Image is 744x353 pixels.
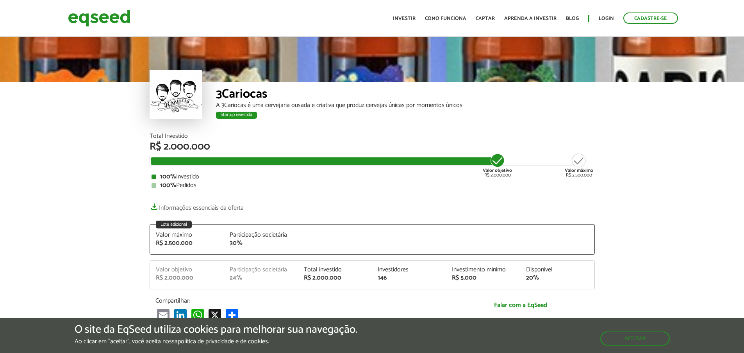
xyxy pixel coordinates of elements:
div: Total investido [304,267,366,273]
div: R$ 2.000.000 [150,142,595,152]
div: R$ 2.500.000 [156,240,218,246]
div: Valor máximo [156,232,218,238]
div: Disponível [526,267,589,273]
h5: O site da EqSeed utiliza cookies para melhorar sua navegação. [75,324,357,336]
div: Investido [152,174,593,180]
div: Participação societária [230,232,292,238]
a: Blog [566,16,579,21]
div: R$ 2.000.000 [304,275,366,281]
strong: 100% [160,180,176,191]
a: LinkedIn [173,308,188,321]
a: Como funciona [425,16,466,21]
a: Email [155,308,171,321]
div: 146 [378,275,440,281]
div: 30% [230,240,292,246]
a: WhatsApp [190,308,205,321]
div: Participação societária [230,267,292,273]
a: Aprenda a investir [504,16,557,21]
div: Valor objetivo [156,267,218,273]
strong: 100% [160,171,176,182]
div: R$ 2.500.000 [565,153,593,178]
img: EqSeed [68,8,130,29]
a: Cadastre-se [623,12,678,24]
a: X [207,308,223,321]
div: Startup investida [216,112,257,119]
strong: Valor objetivo [483,167,512,174]
div: 24% [230,275,292,281]
button: Aceitar [600,332,670,346]
div: Lote adicional [156,221,192,228]
div: R$ 2.000.000 [483,153,512,178]
div: Pedidos [152,182,593,189]
a: política de privacidade e de cookies [178,339,268,345]
p: Compartilhar: [155,297,441,305]
a: Investir [393,16,416,21]
div: R$ 5.000 [452,275,514,281]
a: Captar [476,16,495,21]
a: Falar com a EqSeed [452,297,589,313]
div: A 3Cariocas é uma cervejaria ousada e criativa que produz cervejas únicas por momentos únicos [216,102,595,109]
p: Ao clicar em "aceitar", você aceita nossa . [75,338,357,345]
strong: Valor máximo [565,167,593,174]
div: Investimento mínimo [452,267,514,273]
a: Informações essenciais da oferta [150,200,244,211]
div: Total Investido [150,133,595,139]
a: Login [599,16,614,21]
div: 20% [526,275,589,281]
div: 3Cariocas [216,88,595,102]
div: R$ 2.000.000 [156,275,218,281]
div: Investidores [378,267,440,273]
a: Partilhar [224,308,240,321]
